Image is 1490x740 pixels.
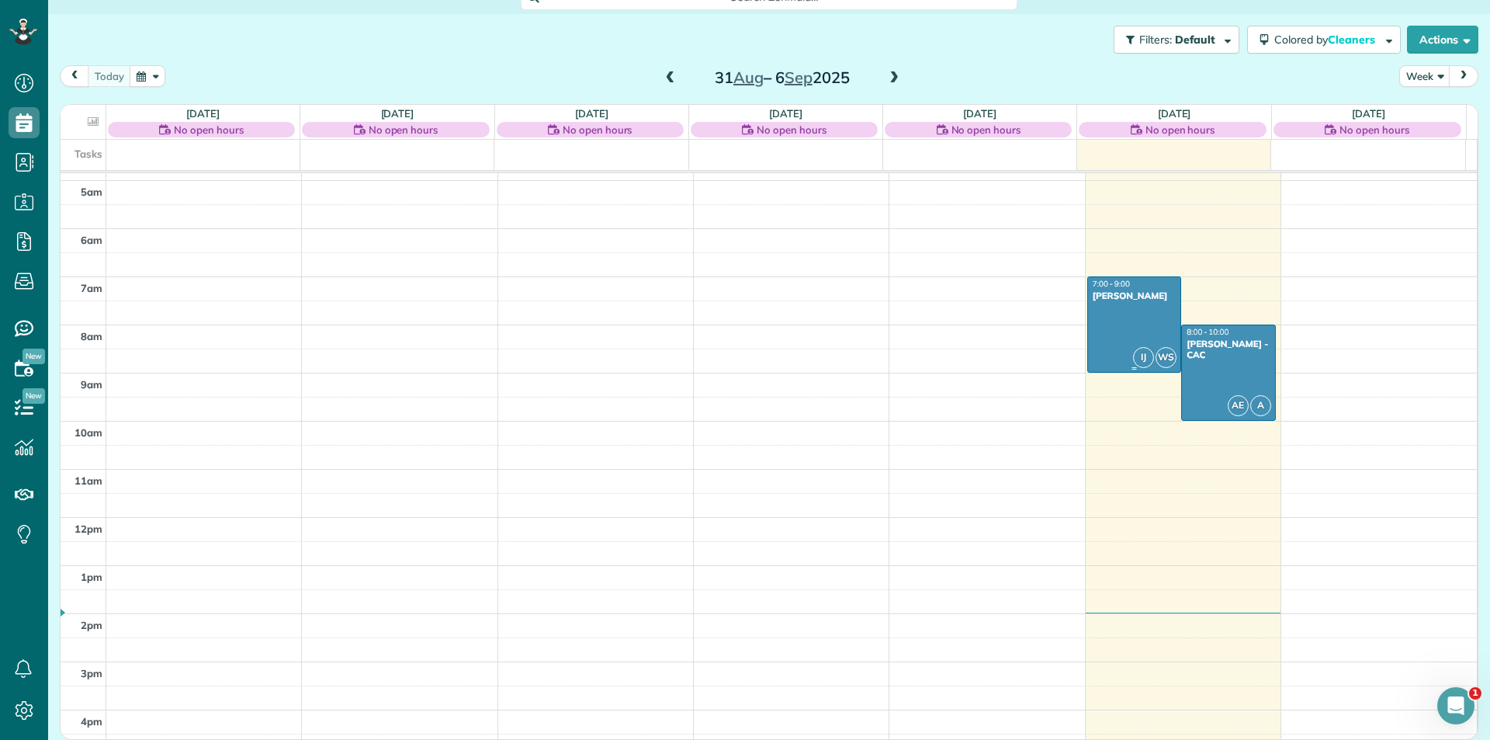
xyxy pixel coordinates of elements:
[81,715,102,728] span: 4pm
[575,107,608,120] a: [DATE]
[1228,395,1249,416] span: AE
[1328,33,1377,47] span: Cleaners
[785,68,813,87] span: Sep
[1247,26,1401,54] button: Colored byCleaners
[733,68,764,87] span: Aug
[1139,33,1172,47] span: Filters:
[1106,26,1239,54] a: Filters: Default
[74,426,102,439] span: 10am
[60,65,89,86] button: prev
[186,107,220,120] a: [DATE]
[963,107,996,120] a: [DATE]
[1156,347,1176,368] span: WS
[81,619,102,631] span: 2pm
[1469,687,1481,700] span: 1
[81,378,102,391] span: 9am
[1186,339,1271,361] div: [PERSON_NAME] - CAC
[1133,347,1154,368] span: IJ
[1437,687,1474,724] iframe: Intercom live chat
[23,388,45,404] span: New
[951,122,1021,137] span: No open hours
[1092,290,1177,301] div: [PERSON_NAME]
[1407,26,1478,54] button: Actions
[1187,327,1228,337] span: 8:00 - 10:00
[769,107,802,120] a: [DATE]
[1250,395,1271,416] span: A
[23,349,45,364] span: New
[81,571,102,583] span: 1pm
[1274,33,1381,47] span: Colored by
[369,122,438,137] span: No open hours
[1093,279,1130,289] span: 7:00 - 9:00
[381,107,414,120] a: [DATE]
[757,122,826,137] span: No open hours
[81,234,102,246] span: 6am
[88,65,131,86] button: Today
[1399,65,1450,86] button: Week
[1339,122,1409,137] span: No open hours
[74,148,102,160] span: Tasks
[81,282,102,294] span: 7am
[1449,65,1478,86] button: next
[74,474,102,487] span: 11am
[81,330,102,342] span: 8am
[563,122,632,137] span: No open hours
[1145,122,1215,137] span: No open hours
[1352,107,1385,120] a: [DATE]
[1175,33,1216,47] span: Default
[81,186,102,198] span: 5am
[174,122,244,137] span: No open hours
[1114,26,1239,54] button: Filters: Default
[81,667,102,679] span: 3pm
[1158,107,1191,120] a: [DATE]
[74,523,102,535] span: 12pm
[685,69,879,86] h2: 31 – 6 2025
